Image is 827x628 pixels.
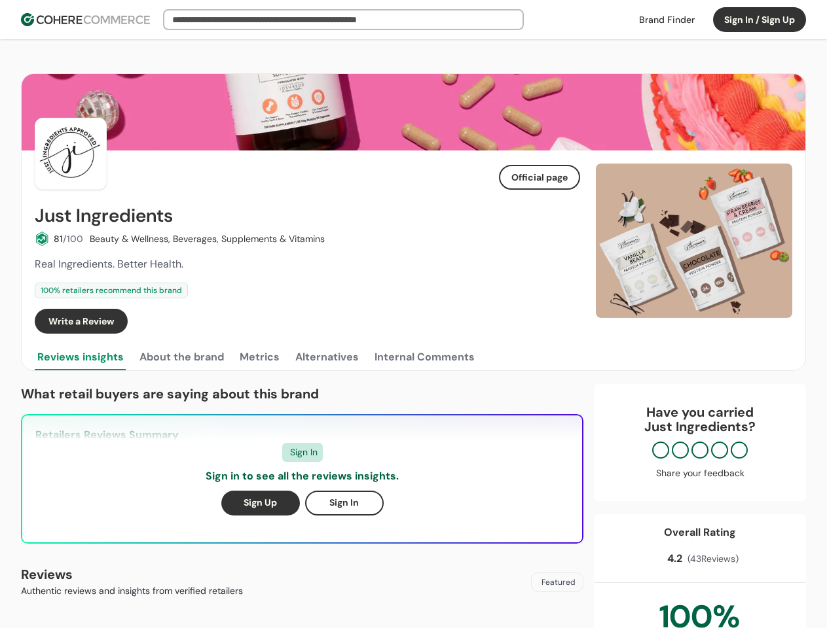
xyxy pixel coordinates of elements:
div: Share your feedback [607,466,793,480]
div: Slide 1 [596,164,792,318]
div: Have you carried [607,405,793,434]
button: Sign In [305,491,384,515]
span: 4.2 [667,551,682,567]
div: 100 % retailers recommend this brand [35,283,188,298]
img: Brand Photo [35,118,107,190]
div: Carousel [596,164,792,318]
span: Sign In [290,445,318,459]
button: Reviews insights [35,344,126,370]
span: Featured [542,576,576,588]
b: Reviews [21,566,73,583]
button: Sign Up [221,491,300,515]
p: Authentic reviews and insights from verified retailers [21,584,243,598]
button: Write a Review [35,309,128,334]
button: Sign In / Sign Up [713,7,806,32]
span: Real Ingredients. Better Health. [35,257,183,271]
p: Just Ingredients ? [607,419,793,434]
img: Brand cover image [22,74,805,150]
span: ( 43 Reviews) [688,552,739,566]
button: Official page [499,165,580,190]
button: About the brand [137,344,227,370]
div: Internal Comments [375,349,475,365]
h2: Just Ingredients [35,205,173,226]
span: 81 [54,233,63,245]
div: Beauty & Wellness, Beverages, Supplements & Vitamins [90,232,325,246]
p: Sign in to see all the reviews insights. [206,468,399,484]
img: Slide 0 [596,164,792,318]
img: Cohere Logo [21,13,150,26]
p: What retail buyers are saying about this brand [21,384,583,404]
button: Alternatives [293,344,361,370]
div: Overall Rating [664,525,736,540]
span: /100 [63,233,83,245]
button: Metrics [237,344,282,370]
